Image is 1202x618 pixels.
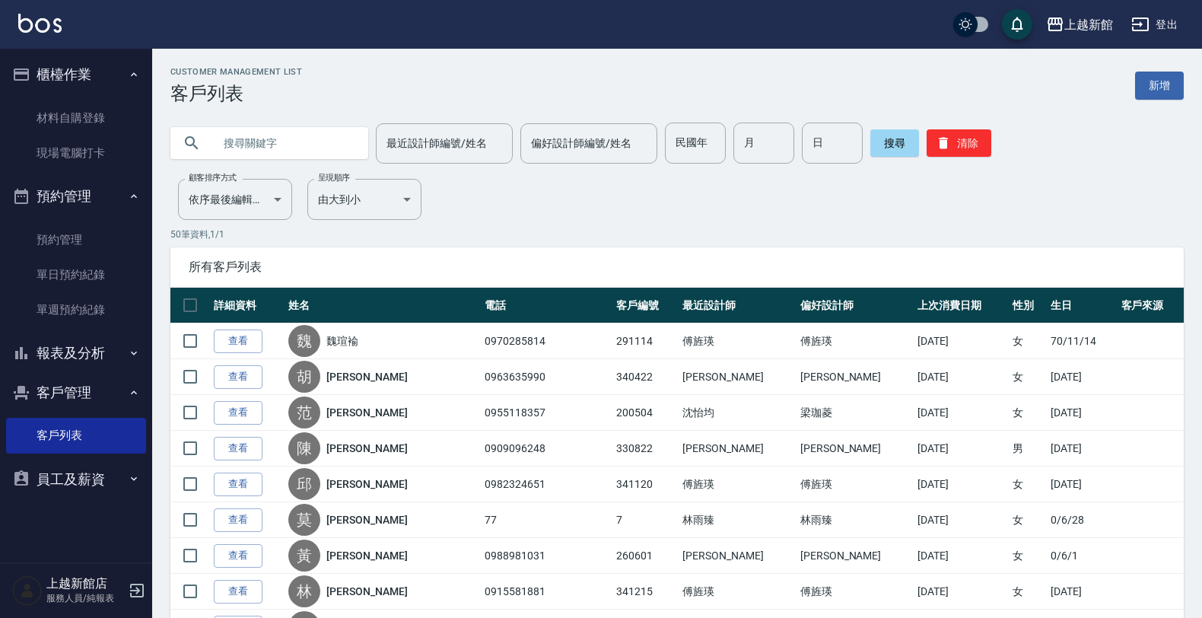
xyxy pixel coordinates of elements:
th: 客戶編號 [612,288,679,323]
td: 沈怡均 [679,395,796,431]
td: [DATE] [914,431,1008,467]
button: 員工及薪資 [6,460,146,499]
td: 林雨臻 [679,502,796,538]
td: [PERSON_NAME] [679,431,796,467]
th: 上次消費日期 [914,288,1008,323]
td: [DATE] [1047,359,1117,395]
td: 男 [1009,431,1047,467]
th: 客戶來源 [1118,288,1184,323]
a: 查看 [214,330,262,353]
td: 0982324651 [481,467,612,502]
div: 邱 [288,468,320,500]
div: 上越新館 [1064,15,1113,34]
a: 單日預約紀錄 [6,257,146,292]
a: 查看 [214,473,262,496]
a: 查看 [214,580,262,604]
a: 查看 [214,401,262,425]
h5: 上越新館店 [46,576,124,591]
label: 顧客排序方式 [189,172,237,183]
a: 查看 [214,365,262,389]
td: [PERSON_NAME] [679,538,796,574]
td: 7 [612,502,679,538]
th: 生日 [1047,288,1117,323]
span: 所有客戶列表 [189,260,1165,275]
td: 0/6/28 [1047,502,1117,538]
th: 偏好設計師 [797,288,914,323]
td: [DATE] [1047,431,1117,467]
img: Person [12,575,43,606]
div: 胡 [288,361,320,393]
th: 最近設計師 [679,288,796,323]
td: 女 [1009,467,1047,502]
h3: 客戶列表 [170,83,302,104]
td: 林雨臻 [797,502,914,538]
h2: Customer Management List [170,67,302,77]
div: 魏 [288,325,320,357]
td: [PERSON_NAME] [797,538,914,574]
div: 范 [288,397,320,428]
td: [DATE] [914,574,1008,610]
td: 70/11/14 [1047,323,1117,359]
td: 女 [1009,502,1047,538]
td: [DATE] [914,359,1008,395]
button: 清除 [927,129,991,157]
p: 服務人員/純報表 [46,591,124,605]
td: [DATE] [914,538,1008,574]
a: 現場電腦打卡 [6,135,146,170]
td: 女 [1009,323,1047,359]
div: 莫 [288,504,320,536]
a: [PERSON_NAME] [326,548,407,563]
td: [PERSON_NAME] [797,431,914,467]
td: 女 [1009,395,1047,431]
td: [DATE] [1047,574,1117,610]
td: [DATE] [914,467,1008,502]
td: 女 [1009,359,1047,395]
td: 傅旌瑛 [797,323,914,359]
td: 傅旌瑛 [679,323,796,359]
td: [DATE] [914,502,1008,538]
div: 黃 [288,540,320,572]
td: [DATE] [1047,467,1117,502]
a: 單週預約紀錄 [6,292,146,327]
button: save [1002,9,1032,40]
button: 客戶管理 [6,373,146,413]
td: 330822 [612,431,679,467]
td: 341215 [612,574,679,610]
a: [PERSON_NAME] [326,584,407,599]
input: 搜尋關鍵字 [213,123,356,164]
a: [PERSON_NAME] [326,512,407,527]
div: 林 [288,575,320,607]
button: 報表及分析 [6,333,146,373]
button: 櫃檯作業 [6,55,146,94]
td: 女 [1009,574,1047,610]
a: [PERSON_NAME] [326,369,407,384]
td: [DATE] [1047,395,1117,431]
td: 200504 [612,395,679,431]
th: 詳細資料 [210,288,285,323]
td: 0988981031 [481,538,612,574]
button: 搜尋 [870,129,919,157]
th: 性別 [1009,288,1047,323]
a: 客戶列表 [6,418,146,453]
th: 姓名 [285,288,481,323]
td: [DATE] [914,323,1008,359]
td: 梁珈菱 [797,395,914,431]
a: 查看 [214,437,262,460]
td: 傅旌瑛 [679,467,796,502]
a: [PERSON_NAME] [326,441,407,456]
div: 依序最後編輯時間 [178,179,292,220]
td: 傅旌瑛 [797,574,914,610]
a: [PERSON_NAME] [326,405,407,420]
a: 查看 [214,544,262,568]
td: 340422 [612,359,679,395]
div: 由大到小 [307,179,421,220]
td: [PERSON_NAME] [679,359,796,395]
a: 查看 [214,508,262,532]
td: 260601 [612,538,679,574]
td: 291114 [612,323,679,359]
button: 登出 [1125,11,1184,39]
a: [PERSON_NAME] [326,476,407,492]
p: 50 筆資料, 1 / 1 [170,228,1184,241]
td: 0970285814 [481,323,612,359]
label: 呈現順序 [318,172,350,183]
